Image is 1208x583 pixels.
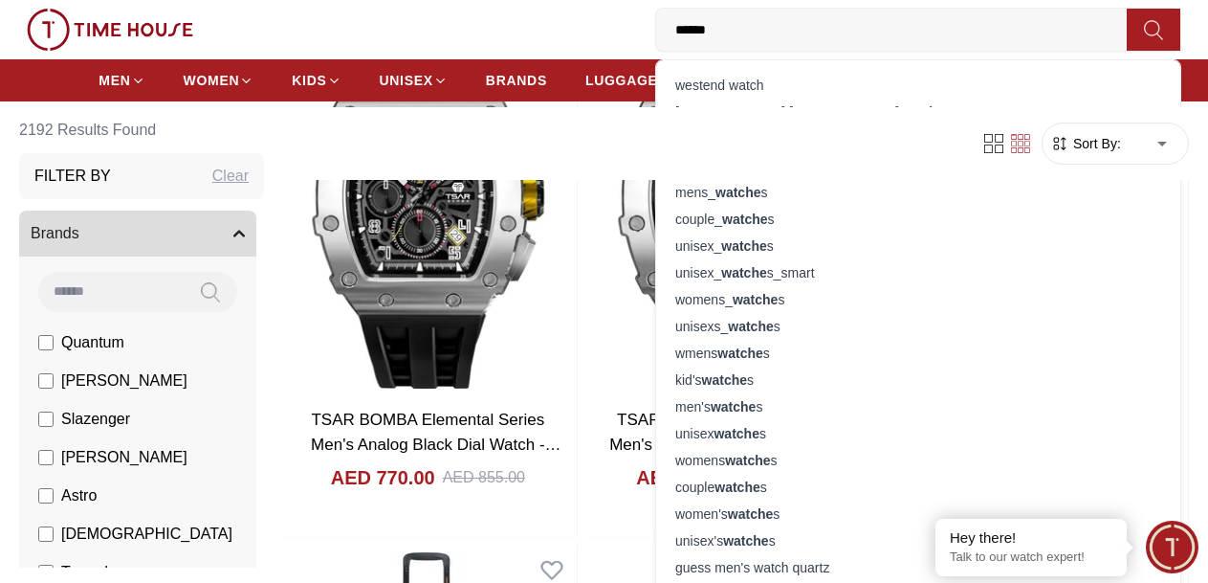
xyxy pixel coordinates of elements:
[34,165,111,188] h3: Filter By
[728,506,773,522] strong: watche
[61,523,232,546] span: [DEMOGRAPHIC_DATA]
[38,373,54,389] input: [PERSON_NAME]
[714,480,759,495] strong: watche
[61,370,187,392] span: [PERSON_NAME]
[184,63,254,98] a: WOMEN
[668,474,1169,501] div: couple s
[668,447,1169,474] div: womens s
[722,212,767,227] strong: watche
[585,71,658,90] span: LUGGAGE
[668,99,1169,125] div: [PERSON_NAME] [PERSON_NAME] s
[380,71,433,90] span: UNISEX
[668,179,1169,206] div: mens_ s
[184,71,240,90] span: WOMEN
[668,420,1169,447] div: unisex s
[950,549,1112,566] p: Talk to our watch expert!
[668,340,1169,367] div: wmens s
[38,488,54,504] input: Astro
[61,446,187,469] span: [PERSON_NAME]
[585,18,883,396] img: TSAR BOMBA Elemental Series Men's Analog Orange Dial Watch - TB8204Q-11
[61,408,130,431] span: Slazenger
[723,533,768,549] strong: watche
[668,72,1169,99] div: westend watch
[717,346,762,361] strong: watche
[38,412,54,427] input: Slazenger
[99,63,144,98] a: MEN
[702,372,747,388] strong: watche
[38,527,54,542] input: [DEMOGRAPHIC_DATA]
[668,554,1169,581] div: guess men's watch quartz
[668,259,1169,286] div: unisex_ s_smart
[443,466,525,489] div: AED 855.00
[486,63,547,98] a: BRANDS
[38,335,54,350] input: Quantum
[1069,134,1121,153] span: Sort By:
[609,411,874,478] a: TSAR BOMBA Elemental Series Men's Analog Orange Dial Watch - TB8204Q-11
[668,206,1169,233] div: couple_ s
[279,18,577,396] img: TSAR BOMBA Elemental Series Men's Analog Black Dial Watch - TB8204Q-13
[1146,521,1198,573] div: Chat Widget
[38,565,54,580] input: Tornado
[668,313,1169,340] div: unisexs_ s
[27,9,193,51] img: ...
[19,107,264,153] h6: 2192 Results Found
[212,165,249,188] div: Clear
[99,71,130,90] span: MEN
[585,63,658,98] a: LUGGAGE
[725,453,770,468] strong: watche
[38,450,54,465] input: [PERSON_NAME]
[311,411,561,478] a: TSAR BOMBA Elemental Series Men's Analog Black Dial Watch - TB8204Q-13
[728,319,773,334] strong: watche
[715,185,760,200] strong: watche
[668,527,1169,554] div: unisex's s
[1050,134,1121,153] button: Sort By:
[668,233,1169,259] div: unisex_ s
[292,71,326,90] span: KIDS
[714,426,758,441] strong: watche
[636,464,740,491] h4: AED 770.00
[721,238,766,254] strong: watche
[486,71,547,90] span: BRANDS
[19,211,256,257] button: Brands
[668,393,1169,420] div: men's s
[331,464,435,491] h4: AED 770.00
[950,528,1112,548] div: Hey there!
[31,222,79,245] span: Brands
[899,104,944,120] strong: watche
[733,292,778,307] strong: watche
[292,63,340,98] a: KIDS
[668,367,1169,393] div: kid's s
[668,286,1169,313] div: womens_ s
[380,63,448,98] a: UNISEX
[61,331,124,354] span: Quantum
[61,484,97,507] span: Astro
[711,399,756,415] strong: watche
[668,501,1169,527] div: women's s
[721,265,766,280] strong: watche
